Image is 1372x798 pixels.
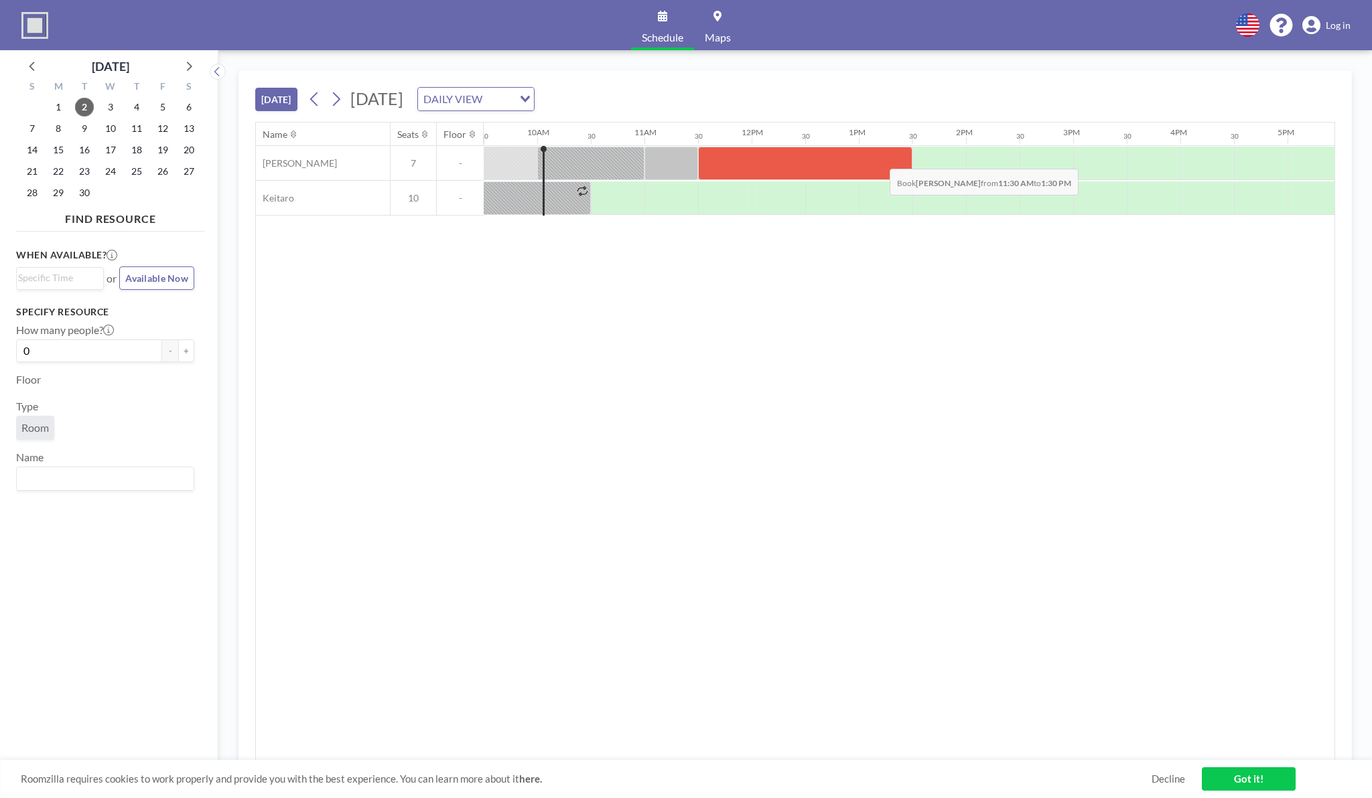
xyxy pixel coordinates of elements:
div: 30 [480,132,488,141]
div: Search for option [17,268,103,288]
button: + [178,339,194,362]
button: [DATE] [255,88,297,111]
span: Sunday, September 7, 2025 [23,119,42,138]
div: Floor [443,129,466,141]
div: 4PM [1170,127,1187,137]
span: Monday, September 8, 2025 [49,119,68,138]
div: 30 [909,132,917,141]
div: M [46,79,72,96]
span: DAILY VIEW [421,90,485,108]
span: Tuesday, September 2, 2025 [75,98,94,116]
div: 30 [1016,132,1024,141]
span: [DATE] [350,88,403,108]
span: Saturday, September 6, 2025 [180,98,198,116]
div: Search for option [418,88,534,110]
div: S [19,79,46,96]
span: Tuesday, September 23, 2025 [75,162,94,181]
span: Roomzilla requires cookies to work properly and provide you with the best experience. You can lea... [21,773,1152,785]
div: Name [263,129,287,141]
div: 12PM [742,127,763,137]
span: Monday, September 29, 2025 [49,183,68,202]
div: T [72,79,98,96]
a: Log in [1302,16,1351,35]
span: Schedule [642,32,683,43]
span: Sunday, September 28, 2025 [23,183,42,202]
span: Available Now [125,272,188,284]
span: - [437,157,484,169]
img: organization-logo [21,12,48,39]
div: 30 [588,132,596,141]
span: Wednesday, September 24, 2025 [101,162,120,181]
div: 30 [1231,132,1239,141]
span: Saturday, September 13, 2025 [180,119,198,138]
h4: FIND RESOURCE [16,207,205,226]
span: Wednesday, September 17, 2025 [101,141,120,159]
b: [PERSON_NAME] [916,178,981,188]
div: F [149,79,176,96]
div: 1PM [849,127,866,137]
span: Monday, September 1, 2025 [49,98,68,116]
label: Name [16,451,44,464]
div: Seats [397,129,419,141]
span: Thursday, September 25, 2025 [127,162,146,181]
div: 30 [695,132,703,141]
label: How many people? [16,323,114,337]
span: Monday, September 15, 2025 [49,141,68,159]
span: [PERSON_NAME] [256,157,337,169]
span: Thursday, September 11, 2025 [127,119,146,138]
span: Thursday, September 4, 2025 [127,98,146,116]
span: or [107,272,117,285]
span: 7 [391,157,436,169]
span: Wednesday, September 10, 2025 [101,119,120,138]
span: Tuesday, September 30, 2025 [75,183,94,202]
span: 10 [391,192,436,204]
span: Friday, September 26, 2025 [153,162,172,181]
span: Monday, September 22, 2025 [49,162,68,181]
div: 30 [802,132,810,141]
input: Search for option [18,470,186,487]
div: Search for option [17,467,194,490]
div: 5PM [1278,127,1294,137]
span: Room [21,421,49,434]
div: 11AM [634,127,657,137]
div: T [123,79,149,96]
span: Friday, September 12, 2025 [153,119,172,138]
span: Friday, September 19, 2025 [153,141,172,159]
span: Sunday, September 14, 2025 [23,141,42,159]
a: Decline [1152,773,1185,785]
div: S [176,79,202,96]
div: 10AM [527,127,549,137]
a: here. [519,773,542,785]
button: - [162,339,178,362]
a: Got it! [1202,767,1296,791]
span: Book from to [890,169,1079,195]
span: Log in [1326,19,1351,31]
h3: Specify resource [16,306,194,318]
input: Search for option [486,90,512,108]
span: - [437,192,484,204]
b: 11:30 AM [998,178,1034,188]
span: Keitaro [256,192,294,204]
span: Friday, September 5, 2025 [153,98,172,116]
div: 3PM [1063,127,1080,137]
div: [DATE] [92,57,129,76]
label: Type [16,400,38,413]
span: Maps [705,32,731,43]
input: Search for option [18,270,96,285]
div: 2PM [956,127,973,137]
div: W [98,79,124,96]
b: 1:30 PM [1041,178,1071,188]
span: Tuesday, September 9, 2025 [75,119,94,138]
span: Thursday, September 18, 2025 [127,141,146,159]
span: Tuesday, September 16, 2025 [75,141,94,159]
div: 30 [1123,132,1131,141]
span: Wednesday, September 3, 2025 [101,98,120,116]
button: Available Now [119,266,194,290]
label: Floor [16,373,41,386]
span: Sunday, September 21, 2025 [23,162,42,181]
span: Saturday, September 20, 2025 [180,141,198,159]
span: Saturday, September 27, 2025 [180,162,198,181]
